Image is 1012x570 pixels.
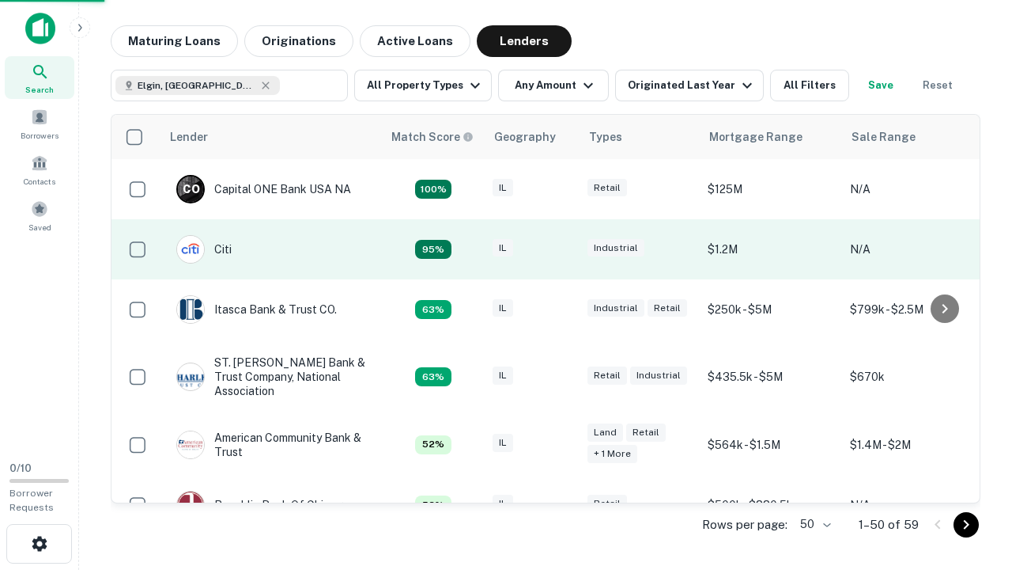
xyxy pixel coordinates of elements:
[912,70,963,101] button: Reset
[587,179,627,197] div: Retail
[176,355,366,399] div: ST. [PERSON_NAME] Bank & Trust Company, National Association
[493,179,513,197] div: IL
[842,340,984,415] td: $670k
[842,415,984,475] td: $1.4M - $2M
[176,175,351,203] div: Capital ONE Bank USA NA
[244,25,353,57] button: Originations
[493,239,513,257] div: IL
[493,434,513,452] div: IL
[360,25,470,57] button: Active Loans
[587,495,627,513] div: Retail
[177,492,204,519] img: picture
[415,240,451,259] div: Capitalize uses an advanced AI algorithm to match your search with the best lender. The match sco...
[415,435,451,454] div: Capitalize uses an advanced AI algorithm to match your search with the best lender. The match sco...
[615,70,764,101] button: Originated Last Year
[700,340,842,415] td: $435.5k - $5M
[9,488,54,513] span: Borrower Requests
[177,296,204,323] img: picture
[382,115,485,159] th: Capitalize uses an advanced AI algorithm to match your search with the best lender. The match sco...
[485,115,580,159] th: Geography
[415,180,451,199] div: Capitalize uses an advanced AI algorithm to match your search with the best lender. The match sco...
[176,235,232,264] div: Citi
[842,115,984,159] th: Sale Range
[477,25,572,57] button: Lenders
[842,475,984,535] td: N/A
[855,70,906,101] button: Save your search to get updates of matches that match your search criteria.
[391,128,470,146] h6: Match Score
[852,127,916,146] div: Sale Range
[587,445,637,463] div: + 1 more
[587,239,644,257] div: Industrial
[183,181,199,198] p: C O
[589,127,622,146] div: Types
[5,148,74,191] a: Contacts
[770,70,849,101] button: All Filters
[160,115,382,159] th: Lender
[700,415,842,475] td: $564k - $1.5M
[5,102,74,145] a: Borrowers
[28,221,51,234] span: Saved
[700,279,842,340] td: $250k - $5M
[493,495,513,513] div: IL
[391,128,474,146] div: Capitalize uses an advanced AI algorithm to match your search with the best lender. The match sco...
[648,299,687,317] div: Retail
[953,512,979,538] button: Go to next page
[177,431,204,458] img: picture
[177,236,204,263] img: picture
[630,367,687,385] div: Industrial
[626,424,666,442] div: Retail
[859,515,919,534] p: 1–50 of 59
[702,515,787,534] p: Rows per page:
[842,219,984,279] td: N/A
[415,367,451,386] div: Capitalize uses an advanced AI algorithm to match your search with the best lender. The match sco...
[700,159,842,219] td: $125M
[700,475,842,535] td: $500k - $880.5k
[25,83,54,96] span: Search
[580,115,700,159] th: Types
[587,299,644,317] div: Industrial
[5,194,74,237] a: Saved
[587,367,627,385] div: Retail
[842,279,984,340] td: $799k - $2.5M
[21,129,59,142] span: Borrowers
[170,127,208,146] div: Lender
[842,159,984,219] td: N/A
[587,424,623,442] div: Land
[498,70,609,101] button: Any Amount
[415,300,451,319] div: Capitalize uses an advanced AI algorithm to match your search with the best lender. The match sco...
[138,78,256,93] span: Elgin, [GEOGRAPHIC_DATA], [GEOGRAPHIC_DATA]
[709,127,802,146] div: Mortgage Range
[9,462,32,474] span: 0 / 10
[493,367,513,385] div: IL
[700,115,842,159] th: Mortgage Range
[494,127,556,146] div: Geography
[700,219,842,279] td: $1.2M
[933,443,1012,519] iframe: Chat Widget
[5,56,74,99] a: Search
[177,363,204,390] img: picture
[493,299,513,317] div: IL
[628,76,757,95] div: Originated Last Year
[176,431,366,459] div: American Community Bank & Trust
[111,25,238,57] button: Maturing Loans
[415,496,451,515] div: Capitalize uses an advanced AI algorithm to match your search with the best lender. The match sco...
[794,513,833,536] div: 50
[176,491,349,519] div: Republic Bank Of Chicago
[176,295,337,324] div: Itasca Bank & Trust CO.
[25,13,55,44] img: capitalize-icon.png
[24,175,55,188] span: Contacts
[354,70,492,101] button: All Property Types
